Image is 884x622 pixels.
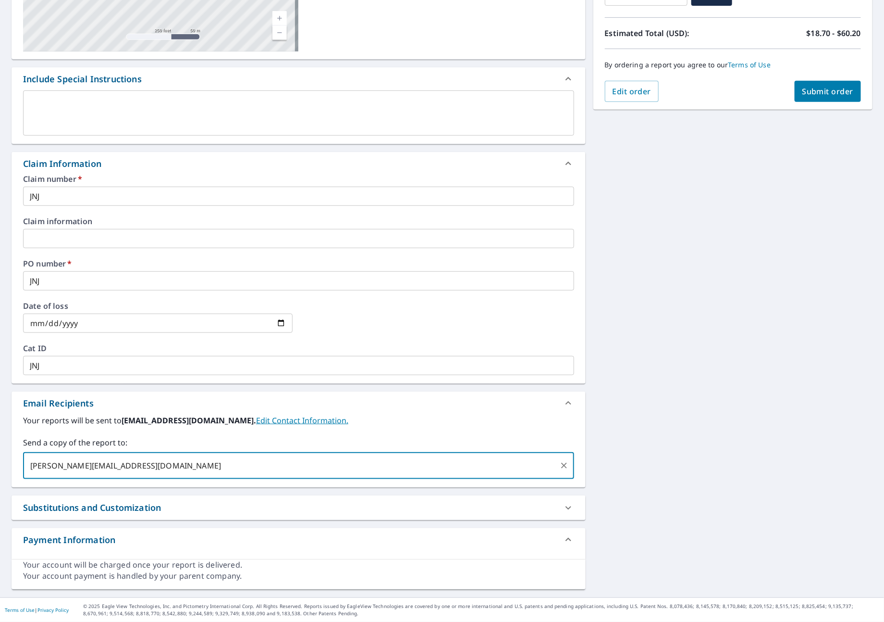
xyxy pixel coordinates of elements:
[23,157,101,170] div: Claim Information
[23,175,574,183] label: Claim number
[23,302,293,310] label: Date of loss
[256,415,348,426] a: EditContactInfo
[807,27,861,39] p: $18.70 - $60.20
[12,495,586,520] div: Substitutions and Customization
[605,81,659,102] button: Edit order
[5,607,69,613] p: |
[557,459,571,472] button: Clear
[5,607,35,613] a: Terms of Use
[12,152,586,175] div: Claim Information
[83,603,879,617] p: © 2025 Eagle View Technologies, Inc. and Pictometry International Corp. All Rights Reserved. Repo...
[23,397,94,410] div: Email Recipients
[12,528,586,551] div: Payment Information
[728,60,771,69] a: Terms of Use
[23,559,574,571] div: Your account will be charged once your report is delivered.
[12,67,586,90] div: Include Special Instructions
[23,415,574,426] label: Your reports will be sent to
[272,11,287,25] a: Current Level 17, Zoom In
[23,501,161,514] div: Substitutions and Customization
[613,86,651,97] span: Edit order
[23,217,574,225] label: Claim information
[23,533,115,546] div: Payment Information
[23,571,574,582] div: Your account payment is handled by your parent company.
[37,607,69,613] a: Privacy Policy
[272,25,287,40] a: Current Level 17, Zoom Out
[605,61,861,69] p: By ordering a report you agree to our
[23,73,142,86] div: Include Special Instructions
[122,415,256,426] b: [EMAIL_ADDRESS][DOMAIN_NAME].
[802,86,854,97] span: Submit order
[795,81,861,102] button: Submit order
[23,344,574,352] label: Cat ID
[605,27,733,39] p: Estimated Total (USD):
[12,392,586,415] div: Email Recipients
[23,260,574,267] label: PO number
[23,437,574,448] label: Send a copy of the report to:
